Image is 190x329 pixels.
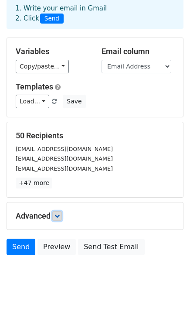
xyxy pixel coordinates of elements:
[63,95,85,108] button: Save
[16,95,49,108] a: Load...
[16,155,113,162] small: [EMAIL_ADDRESS][DOMAIN_NAME]
[16,60,69,73] a: Copy/paste...
[37,239,76,255] a: Preview
[16,47,88,56] h5: Variables
[78,239,144,255] a: Send Test Email
[16,82,53,91] a: Templates
[16,146,113,152] small: [EMAIL_ADDRESS][DOMAIN_NAME]
[16,178,52,188] a: +47 more
[7,239,35,255] a: Send
[146,287,190,329] iframe: Chat Widget
[16,131,174,141] h5: 50 Recipients
[16,211,174,221] h5: Advanced
[102,47,174,56] h5: Email column
[9,3,181,24] div: 1. Write your email in Gmail 2. Click
[16,165,113,172] small: [EMAIL_ADDRESS][DOMAIN_NAME]
[40,14,64,24] span: Send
